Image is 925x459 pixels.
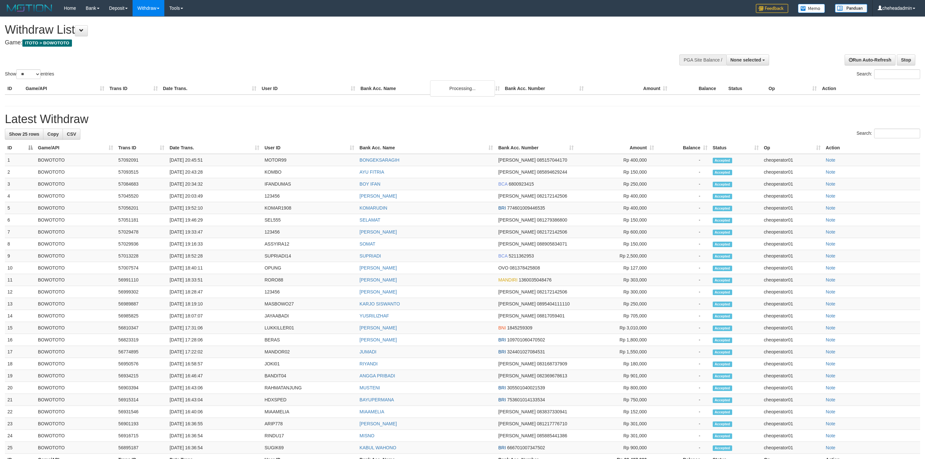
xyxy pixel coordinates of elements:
[586,83,670,95] th: Amount
[35,274,116,286] td: BOWOTOTO
[576,190,657,202] td: Rp 400,000
[262,274,357,286] td: RORO88
[359,229,397,235] a: [PERSON_NAME]
[167,250,262,262] td: [DATE] 18:52:28
[116,262,167,274] td: 57007574
[5,190,35,202] td: 4
[23,83,107,95] th: Game/API
[5,166,35,178] td: 2
[5,238,35,250] td: 8
[576,346,657,358] td: Rp 1,550,000
[5,310,35,322] td: 14
[498,337,506,342] span: BRI
[519,277,552,282] span: Copy 1360035048476 to clipboard
[713,170,732,175] span: Accepted
[713,158,732,163] span: Accepted
[826,397,836,402] a: Note
[167,310,262,322] td: [DATE] 18:07:07
[498,205,506,211] span: BRI
[826,301,836,306] a: Note
[359,253,381,258] a: SUPRIADI
[35,238,116,250] td: BOWOTOTO
[167,262,262,274] td: [DATE] 18:40:11
[107,83,160,95] th: Trans ID
[713,350,732,355] span: Accepted
[826,445,836,450] a: Note
[116,250,167,262] td: 57013228
[167,214,262,226] td: [DATE] 19:46:29
[537,301,570,306] span: Copy 0895404111110 to clipboard
[35,262,116,274] td: BOWOTOTO
[116,274,167,286] td: 56991110
[167,334,262,346] td: [DATE] 17:28:06
[116,190,167,202] td: 57045520
[713,242,732,247] span: Accepted
[507,205,545,211] span: Copy 774601009446535 to clipboard
[262,226,357,238] td: 123456
[576,178,657,190] td: Rp 250,000
[713,338,732,343] span: Accepted
[35,154,116,166] td: BOWOTOTO
[359,277,397,282] a: [PERSON_NAME]
[262,298,357,310] td: MASBOWO27
[35,142,116,154] th: Game/API: activate to sort column ascending
[874,69,920,79] input: Search:
[857,129,920,138] label: Search:
[498,277,517,282] span: MANDIRI
[826,217,836,223] a: Note
[359,349,376,354] a: JUMADI
[826,409,836,414] a: Note
[167,166,262,178] td: [DATE] 20:43:28
[359,217,380,223] a: SELAMAT
[35,226,116,238] td: BOWOTOTO
[430,80,495,97] div: Processing...
[43,129,63,140] a: Copy
[35,322,116,334] td: BOWOTOTO
[576,226,657,238] td: Rp 600,000
[116,286,167,298] td: 56999302
[713,278,732,283] span: Accepted
[510,265,540,270] span: Copy 081378425808 to clipboard
[798,4,825,13] img: Button%20Memo.svg
[498,193,535,199] span: [PERSON_NAME]
[657,202,710,214] td: -
[826,433,836,438] a: Note
[576,310,657,322] td: Rp 705,000
[5,202,35,214] td: 5
[496,142,576,154] th: Bank Acc. Number: activate to sort column ascending
[826,205,836,211] a: Note
[116,298,167,310] td: 56989887
[5,298,35,310] td: 13
[22,40,72,47] span: ITOTO > BOWOTOTO
[502,83,586,95] th: Bank Acc. Number
[713,302,732,307] span: Accepted
[509,181,534,187] span: Copy 6800923415 to clipboard
[167,346,262,358] td: [DATE] 17:22:02
[507,337,545,342] span: Copy 109701060470502 to clipboard
[713,290,732,295] span: Accepted
[826,349,836,354] a: Note
[262,238,357,250] td: ASSYIRA12
[874,129,920,138] input: Search:
[116,310,167,322] td: 56985825
[731,57,761,63] span: None selected
[498,253,507,258] span: BCA
[359,361,378,366] a: RIYANDI
[35,310,116,322] td: BOWOTOTO
[713,361,732,367] span: Accepted
[537,217,567,223] span: Copy 081279386800 to clipboard
[657,154,710,166] td: -
[498,301,535,306] span: [PERSON_NAME]
[710,142,761,154] th: Status: activate to sort column ascending
[262,358,357,370] td: JOKI01
[761,346,823,358] td: cheoperator01
[63,129,80,140] a: CSV
[537,361,567,366] span: Copy 083168737909 to clipboard
[5,334,35,346] td: 16
[576,166,657,178] td: Rp 150,000
[761,202,823,214] td: cheoperator01
[826,289,836,294] a: Note
[576,154,657,166] td: Rp 400,000
[5,142,35,154] th: ID: activate to sort column descending
[657,346,710,358] td: -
